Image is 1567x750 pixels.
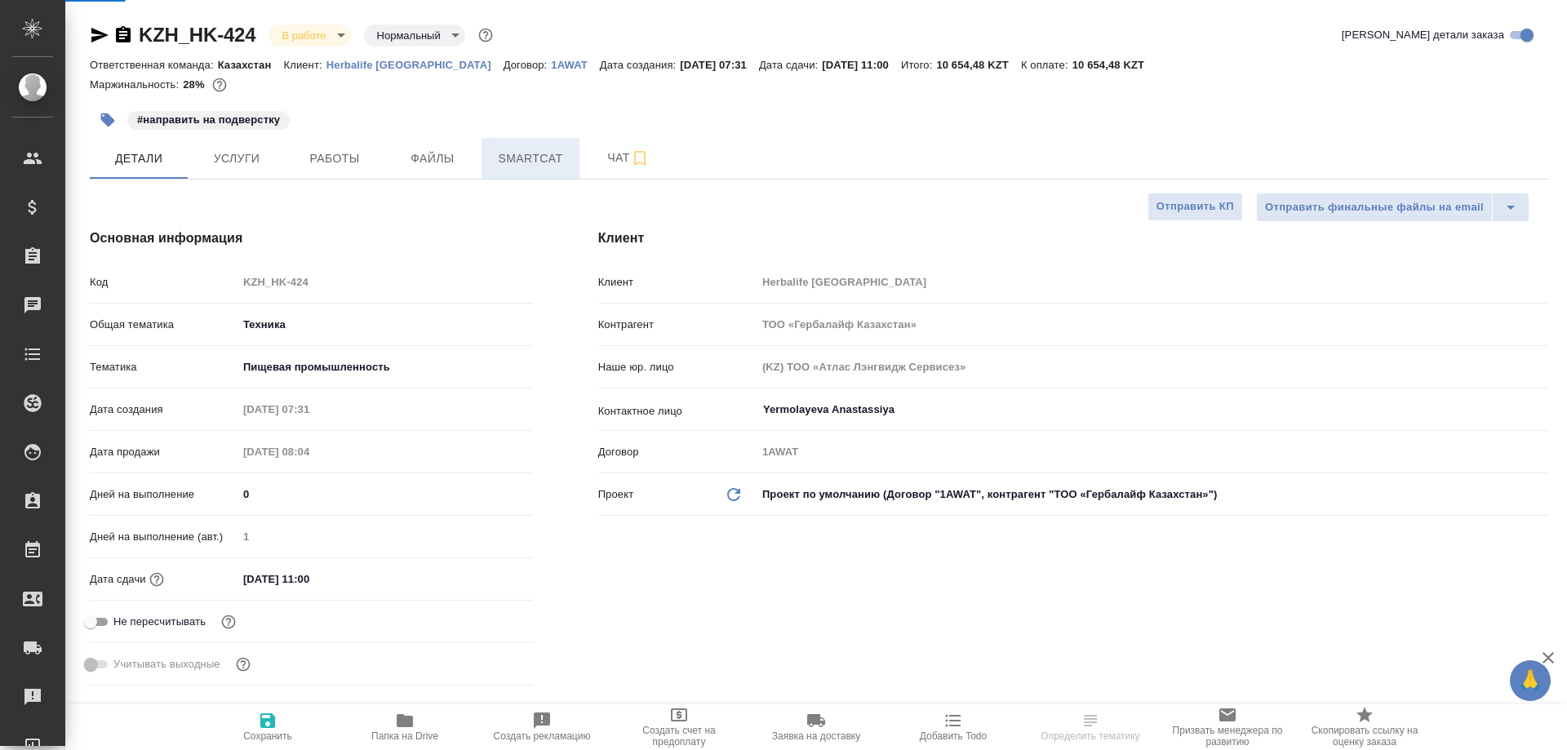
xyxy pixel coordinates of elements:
[218,59,284,71] p: Казахстан
[1169,725,1286,748] span: Призвать менеджера по развитию
[90,229,533,248] h4: Основная информация
[1306,725,1423,748] span: Скопировать ссылку на оценку заказа
[1296,704,1433,750] button: Скопировать ссылку на оценку заказа
[364,24,465,47] div: В работе
[1148,193,1243,221] button: Отправить КП
[126,112,291,126] span: направить на подверстку
[336,704,473,750] button: Папка на Drive
[90,59,218,71] p: Ответственная команда:
[237,482,533,506] input: ✎ Введи что-нибудь
[146,569,167,590] button: Если добавить услуги и заполнить их объемом, то дата рассчитается автоматически
[598,444,757,460] p: Договор
[504,59,552,71] p: Договор:
[233,654,254,675] button: Выбери, если сб и вс нужно считать рабочими днями для выполнения заказа.
[237,311,533,339] div: Техника
[620,725,738,748] span: Создать счет на предоплату
[113,25,133,45] button: Скопировать ссылку
[598,317,757,333] p: Контрагент
[680,59,759,71] p: [DATE] 07:31
[610,704,748,750] button: Создать счет на предоплату
[183,78,208,91] p: 28%
[936,59,1021,71] p: 10 654,48 KZT
[372,29,446,42] button: Нормальный
[1256,193,1529,222] div: split button
[589,148,668,168] span: Чат
[598,359,757,375] p: Наше юр. лицо
[757,355,1549,379] input: Пустое поле
[1256,193,1493,222] button: Отправить финальные файлы на email
[475,24,496,46] button: Доп статусы указывают на важность/срочность заказа
[218,611,239,632] button: Включи, если не хочешь, чтобы указанная дата сдачи изменилась после переставления заказа в 'Подтв...
[1022,704,1159,750] button: Определить тематику
[551,57,600,71] a: 1AWAT
[90,359,237,375] p: Тематика
[295,149,374,169] span: Работы
[90,25,109,45] button: Скопировать ссылку для ЯМессенджера
[630,149,650,168] svg: Подписаться
[90,78,183,91] p: Маржинальность:
[757,481,1549,508] div: Проект по умолчанию (Договор "1AWAT", контрагент "ТОО «Гербалайф Казахстан»")
[757,270,1549,294] input: Пустое поле
[551,59,600,71] p: 1AWAT
[1342,27,1504,43] span: [PERSON_NAME] детали заказа
[277,29,331,42] button: В работе
[326,59,504,71] p: Herbalife [GEOGRAPHIC_DATA]
[885,704,1022,750] button: Добавить Todo
[473,704,610,750] button: Создать рекламацию
[113,614,206,630] span: Не пересчитывать
[90,317,237,333] p: Общая тематика
[237,567,380,591] input: ✎ Введи что-нибудь
[199,704,336,750] button: Сохранить
[100,149,178,169] span: Детали
[237,525,533,548] input: Пустое поле
[1021,59,1072,71] p: К оплате:
[269,24,350,47] div: В работе
[1510,660,1551,701] button: 🙏
[1072,59,1157,71] p: 10 654,48 KZT
[598,486,634,503] p: Проект
[137,112,280,128] p: #направить на подверстку
[494,730,591,742] span: Создать рекламацию
[90,402,237,418] p: Дата создания
[598,274,757,291] p: Клиент
[198,149,276,169] span: Услуги
[139,24,255,46] a: KZH_HK-424
[90,486,237,503] p: Дней на выполнение
[748,704,885,750] button: Заявка на доставку
[772,730,860,742] span: Заявка на доставку
[759,59,822,71] p: Дата сдачи:
[1156,197,1234,216] span: Отправить КП
[90,571,146,588] p: Дата сдачи
[90,444,237,460] p: Дата продажи
[209,74,230,95] button: 1020.43 RUB; 0.00 KZT;
[901,59,936,71] p: Итого:
[1265,198,1484,217] span: Отправить финальные файлы на email
[90,529,237,545] p: Дней на выполнение (авт.)
[237,440,380,464] input: Пустое поле
[113,656,220,672] span: Учитывать выходные
[757,313,1549,336] input: Пустое поле
[243,730,292,742] span: Сохранить
[1516,663,1544,698] span: 🙏
[371,730,438,742] span: Папка на Drive
[237,397,380,421] input: Пустое поле
[1159,704,1296,750] button: Призвать менеджера по развитию
[598,403,757,419] p: Контактное лицо
[90,102,126,138] button: Добавить тэг
[237,270,533,294] input: Пустое поле
[283,59,326,71] p: Клиент:
[598,229,1549,248] h4: Клиент
[1041,730,1139,742] span: Определить тематику
[491,149,570,169] span: Smartcat
[822,59,901,71] p: [DATE] 11:00
[90,274,237,291] p: Код
[1540,408,1543,411] button: Open
[393,149,472,169] span: Файлы
[920,730,987,742] span: Добавить Todo
[326,57,504,71] a: Herbalife [GEOGRAPHIC_DATA]
[600,59,680,71] p: Дата создания:
[757,440,1549,464] input: Пустое поле
[237,353,533,381] div: Пищевая промышленность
